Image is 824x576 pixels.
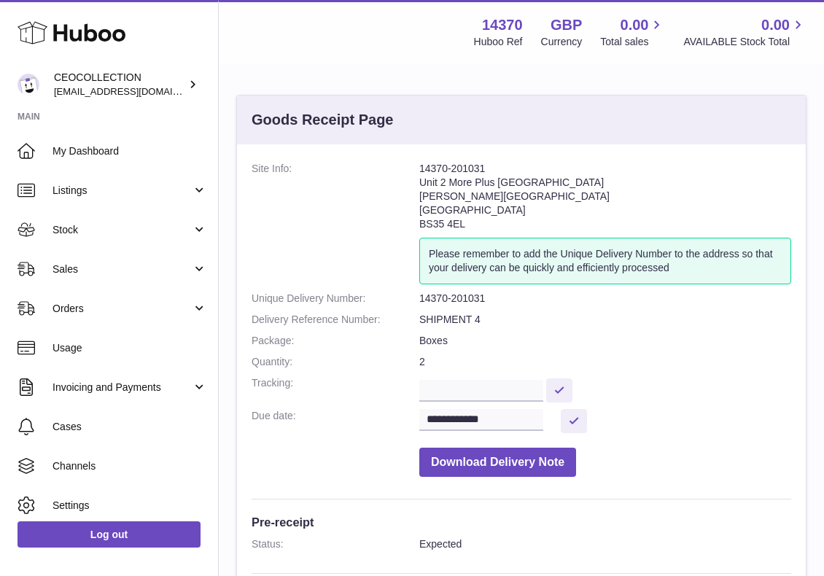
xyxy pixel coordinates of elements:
[252,537,419,551] dt: Status:
[252,162,419,284] dt: Site Info:
[761,15,790,35] span: 0.00
[419,313,791,327] dd: SHIPMENT 4
[419,292,791,305] dd: 14370-201031
[53,381,192,394] span: Invoicing and Payments
[252,292,419,305] dt: Unique Delivery Number:
[53,459,207,473] span: Channels
[53,420,207,434] span: Cases
[551,15,582,35] strong: GBP
[419,537,791,551] dd: Expected
[252,313,419,327] dt: Delivery Reference Number:
[419,238,791,284] div: Please remember to add the Unique Delivery Number to the address so that your delivery can be qui...
[419,448,576,478] button: Download Delivery Note
[541,35,583,49] div: Currency
[53,341,207,355] span: Usage
[419,334,791,348] dd: Boxes
[419,355,791,369] dd: 2
[600,15,665,49] a: 0.00 Total sales
[252,355,419,369] dt: Quantity:
[600,35,665,49] span: Total sales
[252,514,791,530] h3: Pre-receipt
[53,499,207,513] span: Settings
[683,35,806,49] span: AVAILABLE Stock Total
[53,144,207,158] span: My Dashboard
[53,262,192,276] span: Sales
[53,223,192,237] span: Stock
[474,35,523,49] div: Huboo Ref
[252,334,419,348] dt: Package:
[18,521,201,548] a: Log out
[683,15,806,49] a: 0.00 AVAILABLE Stock Total
[54,85,214,97] span: [EMAIL_ADDRESS][DOMAIN_NAME]
[53,302,192,316] span: Orders
[54,71,185,98] div: CEOCOLLECTION
[482,15,523,35] strong: 14370
[419,162,791,238] address: 14370-201031 Unit 2 More Plus [GEOGRAPHIC_DATA] [PERSON_NAME][GEOGRAPHIC_DATA] [GEOGRAPHIC_DATA] ...
[252,376,419,402] dt: Tracking:
[18,74,39,96] img: jferguson@ceocollection.co.uk
[621,15,649,35] span: 0.00
[53,184,192,198] span: Listings
[252,409,419,433] dt: Due date:
[252,110,394,130] h3: Goods Receipt Page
